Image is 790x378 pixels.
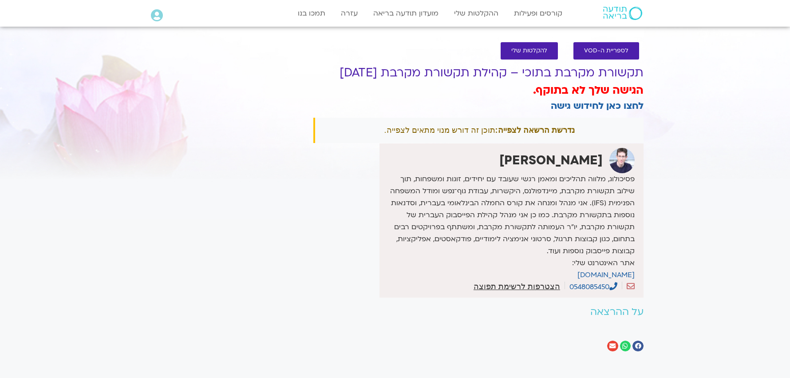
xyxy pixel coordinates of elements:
a: לחצו כאן לחידוש גישה [551,99,644,112]
a: הצטרפות לרשימת תפוצה [474,283,560,290]
a: לספריית ה-VOD [573,42,639,60]
span: להקלטות שלי [511,48,547,54]
p: פסיכולוג, מלווה תהליכים ומאמן רגשי שעובד עם יחידים, זוגות ומשפחות, תוך שילוב תקשורת מקרבת, מיינדפ... [382,173,635,257]
div: שיתוף ב facebook [632,341,644,352]
a: [DOMAIN_NAME] [577,270,635,280]
a: מועדון תודעה בריאה [369,5,443,22]
a: ההקלטות שלי [450,5,503,22]
a: עזרה [336,5,362,22]
span: לספריית ה-VOD [584,48,628,54]
p: אתר האינטרנט שלי: [382,257,635,281]
h3: הגישה שלך לא בתוקף. [313,83,644,98]
div: שיתוף ב email [607,341,618,352]
img: ערן טייכר [609,148,635,173]
strong: [PERSON_NAME] [499,152,603,169]
div: תוכן זה דורש מנוי מתאים לצפייה. [313,118,644,143]
h2: על ההרצאה [313,306,644,318]
strong: נדרשת הרשאה לצפייה: [495,126,575,135]
a: קורסים ופעילות [510,5,567,22]
a: 0548085450 [569,282,617,292]
a: תמכו בנו [293,5,330,22]
img: תודעה בריאה [603,7,642,20]
h1: תקשורת מקרבת בתוכי – קהילת תקשורת מקרבת [DATE] [313,66,644,80]
div: שיתוף ב whatsapp [620,341,631,352]
a: להקלטות שלי [501,42,558,60]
